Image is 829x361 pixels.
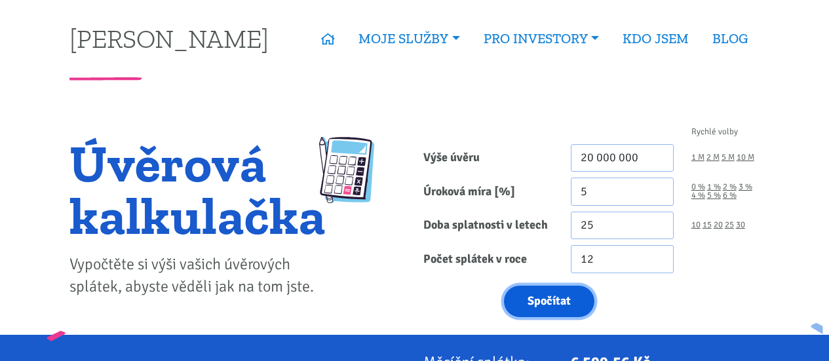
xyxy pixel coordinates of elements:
[691,221,701,229] a: 10
[691,183,705,191] a: 0 %
[714,221,723,229] a: 20
[725,221,734,229] a: 25
[739,183,752,191] a: 3 %
[415,144,562,172] label: Výše úvěru
[723,191,737,200] a: 6 %
[69,26,269,51] a: [PERSON_NAME]
[737,153,754,162] a: 10 M
[691,191,705,200] a: 4 %
[722,153,735,162] a: 5 M
[706,153,720,162] a: 2 M
[472,24,611,54] a: PRO INVESTORY
[504,286,594,318] button: Spočítat
[415,178,562,206] label: Úroková míra [%]
[707,183,721,191] a: 1 %
[707,191,721,200] a: 5 %
[723,183,737,191] a: 2 %
[69,254,326,298] p: Vypočtěte si výši vašich úvěrových splátek, abyste věděli jak na tom jste.
[415,245,562,273] label: Počet splátek v roce
[703,221,712,229] a: 15
[415,212,562,240] label: Doba splatnosti v letech
[691,153,704,162] a: 1 M
[701,24,760,54] a: BLOG
[736,221,745,229] a: 30
[347,24,471,54] a: MOJE SLUŽBY
[69,137,326,242] h1: Úvěrová kalkulačka
[691,128,738,136] span: Rychlé volby
[611,24,701,54] a: KDO JSEM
